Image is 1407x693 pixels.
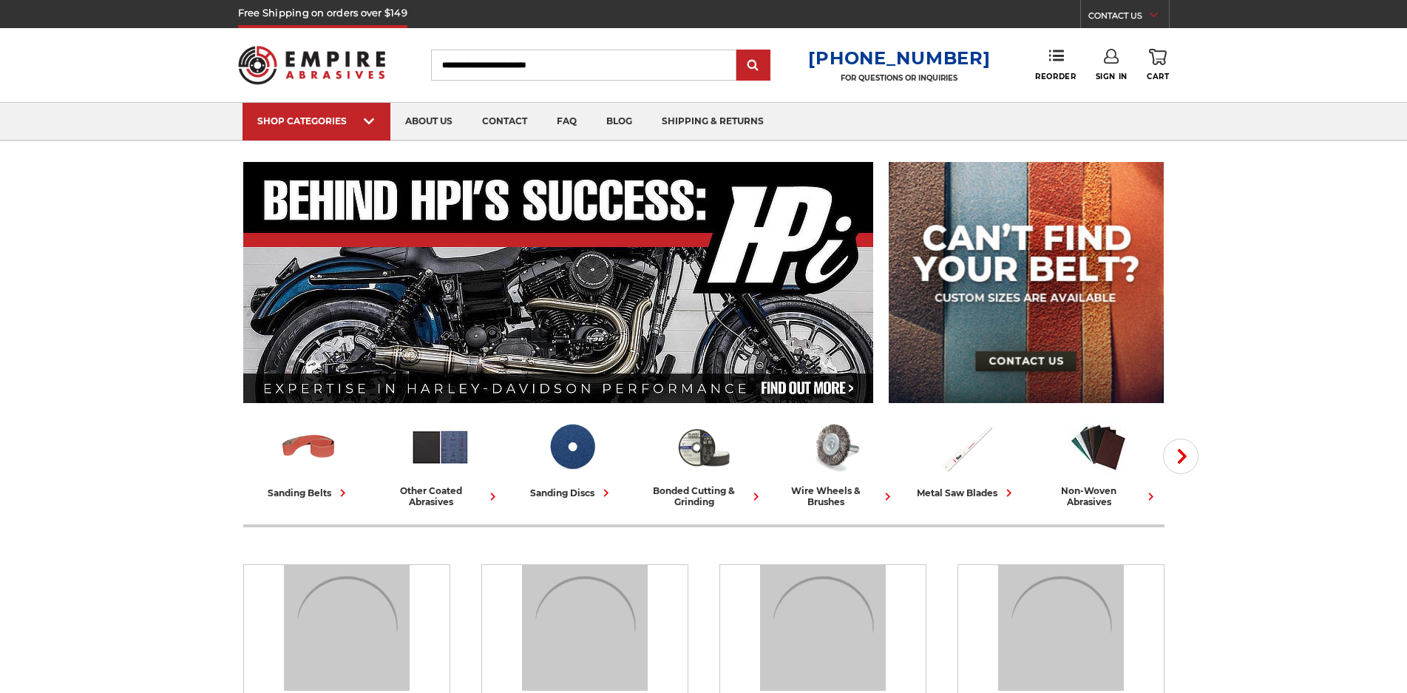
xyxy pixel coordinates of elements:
a: other coated abrasives [381,416,501,507]
div: metal saw blades [917,485,1017,501]
div: sanding belts [268,485,350,501]
img: Metal Saw Blades [936,416,997,478]
img: Wire Wheels & Brushes [804,416,866,478]
img: Sanding Discs [760,565,886,691]
a: sanding discs [512,416,632,501]
img: Empire Abrasives [238,36,386,94]
a: shipping & returns [647,103,779,141]
div: sanding discs [530,485,614,501]
img: Bonded Cutting & Grinding [673,416,734,478]
a: CONTACT US [1088,7,1169,28]
a: non-woven abrasives [1039,416,1159,507]
a: [PHONE_NUMBER] [808,47,990,69]
img: Other Coated Abrasives [410,416,471,478]
a: sanding belts [249,416,369,501]
div: wire wheels & brushes [776,485,895,507]
img: Sanding Belts [284,565,410,691]
img: Bonded Cutting & Grinding [998,565,1124,691]
img: Banner for an interview featuring Horsepower Inc who makes Harley performance upgrades featured o... [243,162,874,403]
a: faq [542,103,591,141]
div: SHOP CATEGORIES [257,115,376,126]
a: metal saw blades [907,416,1027,501]
a: bonded cutting & grinding [644,416,764,507]
a: Reorder [1035,49,1076,81]
p: FOR QUESTIONS OR INQUIRIES [808,73,990,83]
img: Non-woven Abrasives [1068,416,1129,478]
button: Next [1163,439,1199,474]
a: Cart [1147,49,1169,81]
span: Sign In [1096,72,1128,81]
a: about us [390,103,467,141]
span: Cart [1147,72,1169,81]
a: contact [467,103,542,141]
input: Submit [739,51,768,81]
a: wire wheels & brushes [776,416,895,507]
span: Reorder [1035,72,1076,81]
img: Sanding Belts [278,416,339,478]
img: promo banner for custom belts. [889,162,1164,403]
div: bonded cutting & grinding [644,485,764,507]
div: non-woven abrasives [1039,485,1159,507]
div: other coated abrasives [381,485,501,507]
img: Sanding Discs [541,416,603,478]
img: Other Coated Abrasives [522,565,648,691]
a: blog [591,103,647,141]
